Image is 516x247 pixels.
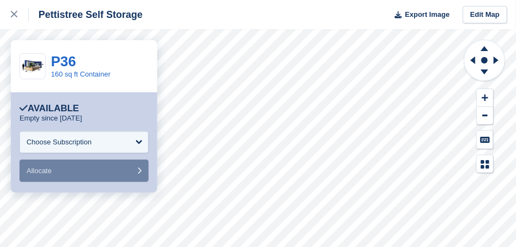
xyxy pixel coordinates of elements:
[405,9,449,20] span: Export Image
[29,8,143,21] div: Pettistree Self Storage
[20,160,149,182] button: Allocate
[388,6,450,24] button: Export Image
[27,137,92,148] div: Choose Subscription
[27,167,51,175] span: Allocate
[477,155,493,173] button: Map Legend
[20,114,82,123] p: Empty since [DATE]
[20,57,45,76] img: 20-ft-container%20(47).jpg
[477,89,493,107] button: Zoom In
[20,103,79,114] div: Available
[51,70,111,78] a: 160 sq ft Container
[477,107,493,125] button: Zoom Out
[51,53,76,69] a: P36
[463,6,507,24] a: Edit Map
[477,131,493,149] button: Keyboard Shortcuts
